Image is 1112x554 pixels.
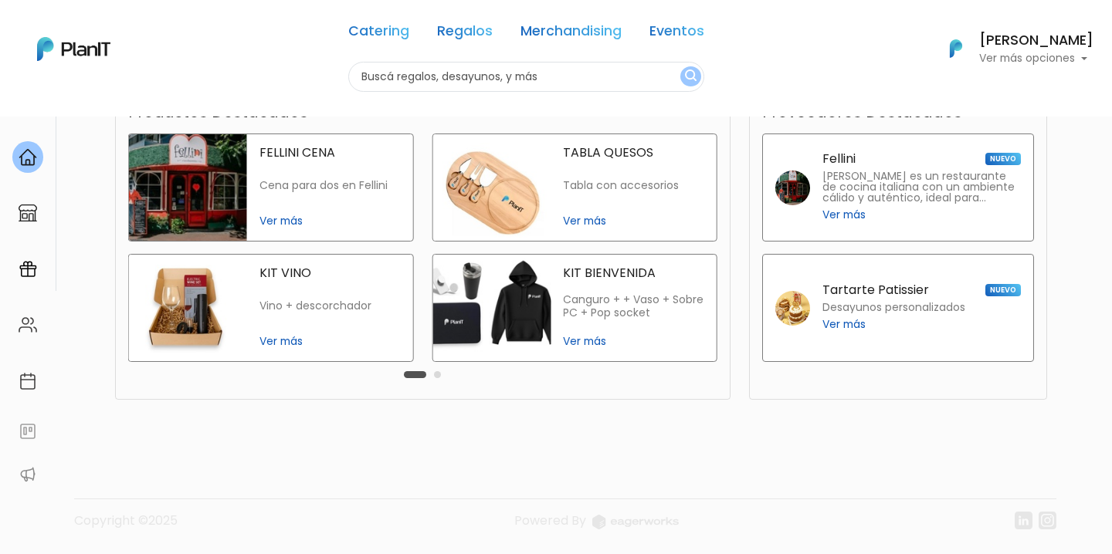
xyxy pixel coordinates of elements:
[432,255,551,361] img: kit bienvenida
[40,108,272,205] div: PLAN IT Ya probaste PlanitGO? Vas a poder automatizarlas acciones de todo el año. Escribinos para...
[348,62,704,92] input: Buscá regalos, desayunos, y más
[822,302,965,313] p: Desayunos personalizados
[19,260,37,279] img: campaigns-02234683943229c281be62815700db0a1741e53638e28bf9629b52c665b00959.svg
[822,284,929,296] p: Tartarte Patissier
[37,37,110,61] img: PlanIt Logo
[1039,512,1056,529] img: instagram-7ba2a2629254302ec2a9470e65da5de918c9f3c9a63008f8abed3140a32961bf.svg
[592,515,679,529] img: logo_eagerworks-044938b0bf012b96b195e05891a56339191180c2d98ce7df62ca656130a436fa.svg
[432,134,551,241] img: tabla quesos
[259,213,400,229] span: Ver más
[129,255,247,361] img: kit vino
[155,93,186,123] span: J
[939,32,973,66] img: PlanIt Logo
[649,25,704,43] a: Eventos
[514,512,586,529] span: translation missing: es.layouts.footer.powered_by
[19,465,37,484] img: partners-52edf745621dab592f3b2c58e3bca9d71375a7ef29c3b500c9f145b62cc070d4.svg
[563,179,703,192] p: Tabla con accesorios
[236,231,263,250] i: insert_emoticon
[985,284,1021,296] span: NUEVO
[54,125,99,138] strong: PLAN IT
[762,133,1034,242] a: Fellini NUEVO [PERSON_NAME] es un restaurante de cocina italiana con un ambiente cálido y auténti...
[124,93,155,123] img: user_04fe99587a33b9844688ac17b531be2b.png
[259,267,400,279] p: KIT VINO
[822,316,866,333] span: Ver más
[128,133,413,242] a: fellini cena FELLINI CENA Cena para dos en Fellini Ver más
[520,25,622,43] a: Merchandising
[80,235,236,250] span: ¡Escríbenos!
[437,25,493,43] a: Regalos
[128,103,308,121] h3: Productos Destacados
[822,207,866,223] span: Ver más
[563,267,703,279] p: KIT BIENVENIDA
[979,53,1093,64] p: Ver más opciones
[762,254,1034,362] a: Tartarte Patissier NUEVO Desayunos personalizados Ver más
[685,69,697,84] img: search_button-432b6d5273f82d61273b3651a40e1bd1b912527efae98b1b7a1b2c0702e16a8d.svg
[259,179,400,192] p: Cena para dos en Fellini
[19,316,37,334] img: people-662611757002400ad9ed0e3c099ab2801c6687ba6c219adb57efc949bc21e19d.svg
[563,213,703,229] span: Ver más
[239,117,263,140] i: keyboard_arrow_down
[1015,512,1032,529] img: linkedin-cc7d2dbb1a16aff8e18f147ffe980d30ddd5d9e01409788280e63c91fc390ff4.svg
[263,231,293,250] i: send
[775,291,810,326] img: tartarte patissier
[259,333,400,350] span: Ver más
[19,148,37,167] img: home-e721727adea9d79c4d83392d1f703f7f8bce08238fde08b1acbfd93340b81755.svg
[19,422,37,441] img: feedback-78b5a0c8f98aac82b08bfc38622c3050aee476f2c9584af64705fc4e61158814.svg
[129,134,247,241] img: fellini cena
[762,103,962,121] h3: Proveedores Destacados
[434,371,441,378] button: Carousel Page 2
[822,153,856,165] p: Fellini
[259,299,400,312] p: Vino + descorchador
[432,133,717,242] a: tabla quesos TABLA QUESOS Tabla con accesorios Ver más
[19,372,37,390] img: calendar-87d922413cdce8b2cf7b7f5f62616a5cf9e4887200fb71536465627b3292af00.svg
[775,171,810,205] img: fellini
[140,77,171,108] img: user_d58e13f531133c46cb30575f4d864daf.jpeg
[74,512,178,542] p: Copyright ©2025
[348,25,409,43] a: Catering
[979,34,1093,48] h6: [PERSON_NAME]
[404,371,426,378] button: Carousel Page 1 (Current Slide)
[514,512,679,542] a: Powered By
[259,147,400,159] p: FELLINI CENA
[930,29,1093,69] button: PlanIt Logo [PERSON_NAME] Ver más opciones
[128,254,413,362] a: kit vino KIT VINO Vino + descorchador Ver más
[822,171,1021,204] p: [PERSON_NAME] es un restaurante de cocina italiana con un ambiente cálido y auténtico, ideal para...
[985,153,1021,165] span: NUEVO
[563,147,703,159] p: TABLA QUESOS
[563,333,703,350] span: Ver más
[432,254,717,362] a: kit bienvenida KIT BIENVENIDA Canguro + + Vaso + Sobre PC + Pop socket Ver más
[54,142,258,193] p: Ya probaste PlanitGO? Vas a poder automatizarlas acciones de todo el año. Escribinos para saber más!
[400,365,445,383] div: Carousel Pagination
[40,93,272,123] div: J
[563,293,703,320] p: Canguro + + Vaso + Sobre PC + Pop socket
[19,204,37,222] img: marketplace-4ceaa7011d94191e9ded77b95e3339b90024bf715f7c57f8cf31f2d8c509eaba.svg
